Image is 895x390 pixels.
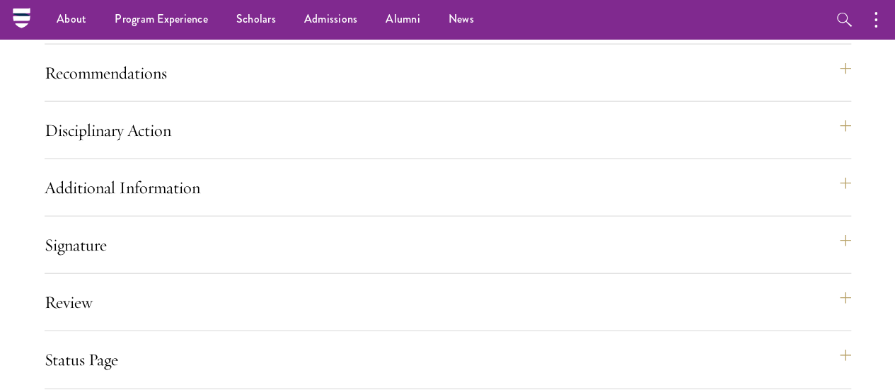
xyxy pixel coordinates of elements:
[45,56,851,90] button: Recommendations
[45,113,851,147] button: Disciplinary Action
[45,343,851,377] button: Status Page
[45,171,851,205] button: Additional Information
[45,228,851,262] button: Signature
[45,285,851,319] button: Review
